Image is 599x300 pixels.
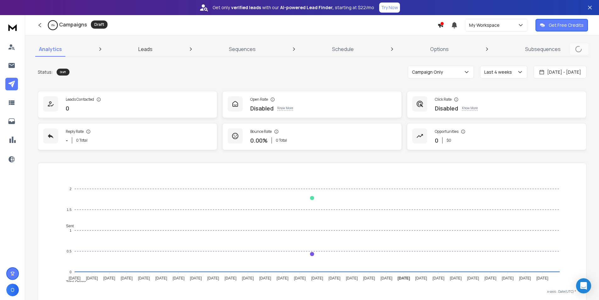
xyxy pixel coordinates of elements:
[69,270,71,274] tspan: 0
[190,276,202,280] tspan: [DATE]
[462,106,478,111] p: Know More
[155,276,167,280] tspan: [DATE]
[381,4,398,11] p: Try Now
[138,45,153,53] p: Leads
[397,276,410,280] tspan: [DATE]
[66,136,68,145] p: -
[380,276,392,280] tspan: [DATE]
[379,3,400,13] button: Try Now
[67,249,71,253] tspan: 0.5
[135,42,156,57] a: Leads
[66,129,84,134] p: Reply Rate
[250,97,268,102] p: Open Rate
[426,42,452,57] a: Options
[173,276,185,280] tspan: [DATE]
[294,276,306,280] tspan: [DATE]
[276,138,287,143] p: 0 Total
[435,104,458,113] p: Disabled
[222,123,402,150] a: Bounce Rate0.00%0 Total
[225,276,236,280] tspan: [DATE]
[138,276,150,280] tspan: [DATE]
[525,45,561,53] p: Subsequences
[363,276,375,280] tspan: [DATE]
[484,69,514,75] p: Last 4 weeks
[57,69,69,76] div: Draft
[432,276,444,280] tspan: [DATE]
[332,45,354,53] p: Schedule
[519,276,531,280] tspan: [DATE]
[59,21,87,28] h1: Campaigns
[231,4,261,11] strong: verified leads
[407,123,586,150] a: Opportunities0$0
[61,224,74,228] span: Sent
[250,104,274,113] p: Disabled
[69,187,71,191] tspan: 2
[450,276,462,280] tspan: [DATE]
[502,276,514,280] tspan: [DATE]
[242,276,254,280] tspan: [DATE]
[259,276,271,280] tspan: [DATE]
[69,276,80,280] tspan: [DATE]
[66,97,94,102] p: Leads Contacted
[207,276,219,280] tspan: [DATE]
[412,69,446,75] p: Campaign Only
[430,45,449,53] p: Options
[328,42,358,57] a: Schedule
[61,280,86,284] span: Total Opens
[66,104,69,113] p: 0
[86,276,98,280] tspan: [DATE]
[250,136,268,145] p: 0.00 %
[280,4,334,11] strong: AI-powered Lead Finder,
[485,276,496,280] tspan: [DATE]
[39,45,62,53] p: Analytics
[407,91,586,118] a: Click RateDisabledKnow More
[51,23,55,27] p: 0 %
[38,123,217,150] a: Reply Rate-0 Total
[467,276,479,280] tspan: [DATE]
[6,284,19,296] button: O
[536,276,548,280] tspan: [DATE]
[6,21,19,33] img: logo
[435,97,452,102] p: Click Rate
[69,229,71,232] tspan: 1
[535,19,588,31] button: Get Free Credits
[576,278,591,293] div: Open Intercom Messenger
[346,276,358,280] tspan: [DATE]
[121,276,133,280] tspan: [DATE]
[446,138,451,143] p: $ 0
[67,208,71,212] tspan: 1.5
[250,129,272,134] p: Bounce Rate
[213,4,374,11] p: Get only with our starting at $22/mo
[469,22,502,28] p: My Workspace
[415,276,427,280] tspan: [DATE]
[277,106,293,111] p: Know More
[103,276,115,280] tspan: [DATE]
[48,289,576,294] p: x-axis : Date(UTC)
[38,91,217,118] a: Leads Contacted0
[549,22,584,28] p: Get Free Credits
[521,42,564,57] a: Subsequences
[35,42,66,57] a: Analytics
[91,20,108,29] div: Draft
[222,91,402,118] a: Open RateDisabledKnow More
[76,138,87,143] p: 0 Total
[329,276,341,280] tspan: [DATE]
[534,66,586,78] button: [DATE] - [DATE]
[435,136,438,145] p: 0
[225,42,259,57] a: Sequences
[435,129,458,134] p: Opportunities
[277,276,289,280] tspan: [DATE]
[229,45,256,53] p: Sequences
[311,276,323,280] tspan: [DATE]
[38,69,53,75] p: Status:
